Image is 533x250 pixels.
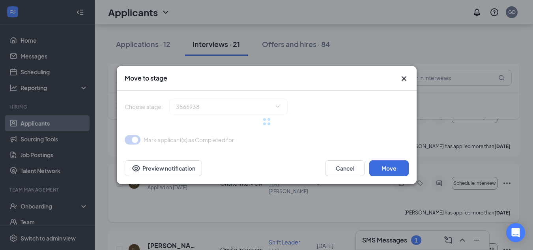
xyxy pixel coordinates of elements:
button: Close [399,74,409,83]
button: Preview notificationEye [125,160,202,176]
svg: Eye [131,164,141,173]
svg: Cross [399,74,409,83]
button: Cancel [325,160,365,176]
h3: Move to stage [125,74,167,83]
div: Open Intercom Messenger [506,223,525,242]
button: Move [369,160,409,176]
